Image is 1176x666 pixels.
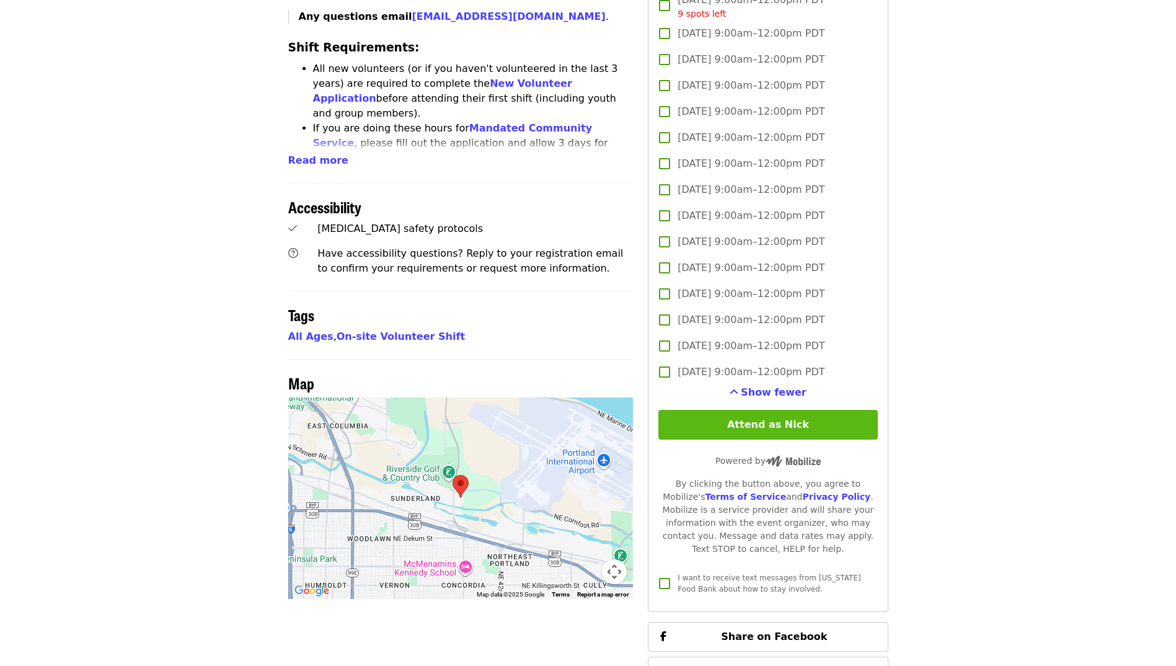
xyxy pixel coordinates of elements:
[730,385,807,400] button: See more timeslots
[317,247,623,274] span: Have accessibility questions? Reply to your registration email to confirm your requirements or re...
[288,304,314,326] span: Tags
[658,410,877,440] button: Attend as Nick
[678,260,825,275] span: [DATE] 9:00am–12:00pm PDT
[299,11,606,22] strong: Any questions email
[299,9,634,24] p: .
[477,591,544,598] span: Map data ©2025 Google
[291,583,332,599] img: Google
[678,104,825,119] span: [DATE] 9:00am–12:00pm PDT
[678,339,825,353] span: [DATE] 9:00am–12:00pm PDT
[678,78,825,93] span: [DATE] 9:00am–12:00pm PDT
[317,221,633,236] div: [MEDICAL_DATA] safety protocols
[741,386,807,398] span: Show fewer
[678,313,825,327] span: [DATE] 9:00am–12:00pm PDT
[291,583,332,599] a: Open this area in Google Maps (opens a new window)
[337,331,465,342] a: On-site Volunteer Shift
[552,591,570,598] a: Terms (opens in new tab)
[313,78,572,104] a: New Volunteer Application
[288,223,297,234] i: check icon
[678,182,825,197] span: [DATE] 9:00am–12:00pm PDT
[678,26,825,41] span: [DATE] 9:00am–12:00pm PDT
[678,9,726,19] span: 9 spots left
[313,121,634,180] li: If you are doing these hours for , please fill out the application and allow 3 days for approval....
[412,11,605,22] a: [EMAIL_ADDRESS][DOMAIN_NAME]
[288,41,420,54] strong: Shift Requirements:
[313,61,634,121] li: All new volunteers (or if you haven't volunteered in the last 3 years) are required to complete t...
[715,456,821,466] span: Powered by
[678,234,825,249] span: [DATE] 9:00am–12:00pm PDT
[802,492,870,502] a: Privacy Policy
[721,631,827,642] span: Share on Facebook
[678,130,825,145] span: [DATE] 9:00am–12:00pm PDT
[288,372,314,394] span: Map
[288,331,334,342] a: All Ages
[678,156,825,171] span: [DATE] 9:00am–12:00pm PDT
[288,153,348,168] button: Read more
[288,331,337,342] span: ,
[577,591,629,598] a: Report a map error
[678,574,860,593] span: I want to receive text messages from [US_STATE] Food Bank about how to stay involved.
[766,456,821,467] img: Powered by Mobilize
[678,52,825,67] span: [DATE] 9:00am–12:00pm PDT
[658,477,877,556] div: By clicking the button above, you agree to Mobilize's and . Mobilize is a service provider and wi...
[648,622,888,652] button: Share on Facebook
[288,196,361,218] span: Accessibility
[288,154,348,166] span: Read more
[705,492,786,502] a: Terms of Service
[602,559,627,584] button: Map camera controls
[678,365,825,380] span: [DATE] 9:00am–12:00pm PDT
[288,247,298,259] i: question-circle icon
[678,208,825,223] span: [DATE] 9:00am–12:00pm PDT
[678,286,825,301] span: [DATE] 9:00am–12:00pm PDT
